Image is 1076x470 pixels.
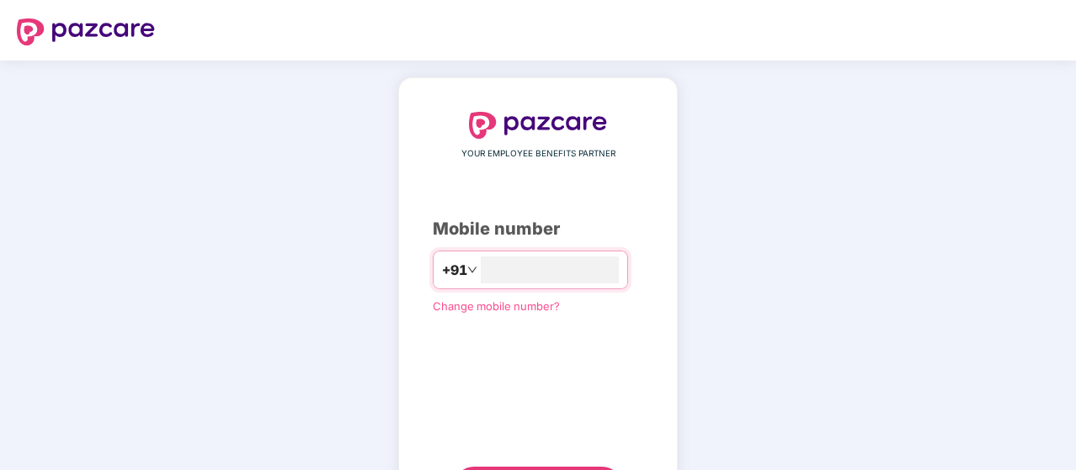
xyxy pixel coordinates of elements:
[433,299,560,313] a: Change mobile number?
[433,216,643,242] div: Mobile number
[17,18,155,45] img: logo
[467,265,477,275] span: down
[469,112,607,139] img: logo
[442,260,467,281] span: +91
[461,147,615,161] span: YOUR EMPLOYEE BENEFITS PARTNER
